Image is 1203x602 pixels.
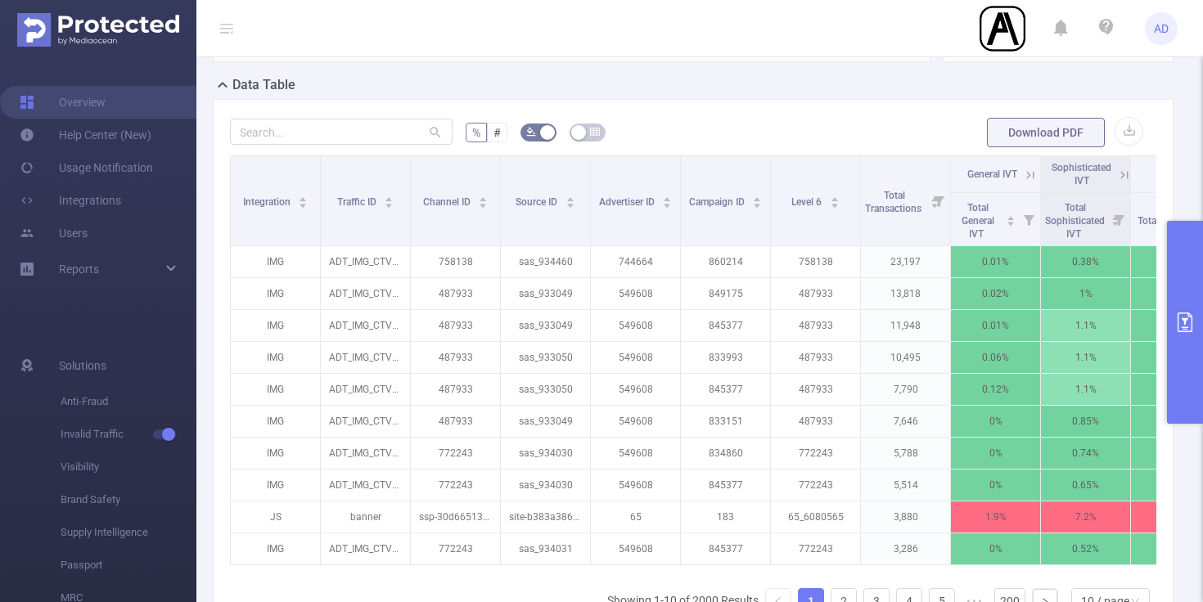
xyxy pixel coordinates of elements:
[830,195,839,200] i: icon: caret-up
[681,278,770,309] p: 849175
[681,533,770,564] p: 845377
[1045,202,1105,240] span: Total Sophisticated IVT
[411,406,500,437] p: 487933
[321,438,410,469] p: ADT_IMG_CTV_Video
[753,195,762,200] i: icon: caret-up
[411,342,500,373] p: 487933
[231,278,320,309] p: IMG
[951,278,1040,309] p: 0.02%
[771,406,860,437] p: 487933
[231,246,320,277] p: IMG
[321,310,410,341] p: ADT_IMG_CTV_Video
[951,310,1040,341] p: 0.01%
[20,184,121,217] a: Integrations
[591,278,680,309] p: 549608
[951,374,1040,405] p: 0.12%
[298,195,308,204] div: Sort
[501,246,590,277] p: sas_934460
[662,195,672,204] div: Sort
[771,310,860,341] p: 487933
[493,126,501,139] span: #
[771,278,860,309] p: 487933
[479,201,488,206] i: icon: caret-down
[321,406,410,437] p: ADT_IMG_CTV_Video
[1154,12,1169,45] span: AD
[411,501,500,532] p: ssp-30d66513c2f74616
[1007,213,1016,218] i: icon: caret-up
[501,469,590,501] p: sas_934030
[59,263,99,276] span: Reports
[61,516,196,549] span: Supply Intelligence
[231,406,320,437] p: IMG
[501,438,590,469] p: sas_934030
[411,374,500,405] p: 487933
[951,406,1040,437] p: 0%
[1017,193,1040,245] i: Filter menu
[951,438,1040,469] p: 0%
[591,342,680,373] p: 549608
[771,438,860,469] p: 772243
[411,533,500,564] p: 772243
[501,501,590,532] p: site-b383a3864be627b9
[20,119,151,151] a: Help Center (New)
[411,310,500,341] p: 487933
[681,246,770,277] p: 860214
[861,533,950,564] p: 3,286
[753,201,762,206] i: icon: caret-down
[1052,162,1111,186] span: Sophisticated IVT
[1006,213,1016,223] div: Sort
[861,342,950,373] p: 10,495
[321,278,410,309] p: ADT_IMG_CTV_Video
[1138,215,1178,227] span: Total IVT
[411,469,500,501] p: 772243
[663,201,672,206] i: icon: caret-down
[411,246,500,277] p: 758138
[1041,278,1130,309] p: 1%
[681,342,770,373] p: 833993
[591,374,680,405] p: 549608
[1007,219,1016,224] i: icon: caret-down
[591,501,680,532] p: 65
[1041,406,1130,437] p: 0.85%
[411,438,500,469] p: 772243
[321,342,410,373] p: ADT_IMG_CTV_Video
[231,438,320,469] p: IMG
[232,75,295,95] h2: Data Table
[861,310,950,341] p: 11,948
[663,195,672,200] i: icon: caret-up
[951,469,1040,501] p: 0%
[830,195,840,204] div: Sort
[20,217,88,249] a: Users
[591,246,680,277] p: 744664
[591,406,680,437] p: 549608
[771,469,860,501] p: 772243
[689,196,747,208] span: Campaign ID
[861,246,950,277] p: 23,197
[59,349,106,382] span: Solutions
[385,201,394,206] i: icon: caret-down
[501,310,590,341] p: sas_933049
[681,374,770,405] p: 845377
[951,501,1040,532] p: 1.9%
[681,406,770,437] p: 833151
[771,342,860,373] p: 487933
[830,201,839,206] i: icon: caret-down
[61,549,196,582] span: Passport
[590,127,600,137] i: icon: table
[681,469,770,501] p: 845377
[501,533,590,564] p: sas_934031
[591,533,680,564] p: 549608
[20,86,106,119] a: Overview
[59,253,99,285] a: Reports
[299,201,308,206] i: icon: caret-down
[472,126,480,139] span: %
[927,156,950,245] i: Filter menu
[861,406,950,437] p: 7,646
[61,451,196,483] span: Visibility
[243,196,293,208] span: Integration
[231,374,320,405] p: IMG
[1041,374,1130,405] p: 1.1%
[865,190,924,214] span: Total Transactions
[61,483,196,516] span: Brand Safety
[1041,342,1130,373] p: 1.1%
